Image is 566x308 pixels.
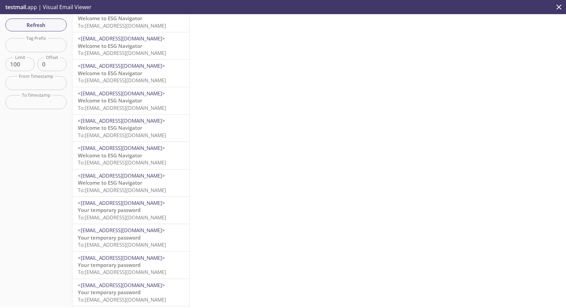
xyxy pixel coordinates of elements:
[72,252,189,279] div: <[EMAIL_ADDRESS][DOMAIN_NAME]>Your temporary passwordTo:[EMAIL_ADDRESS][DOMAIN_NAME]
[78,241,166,248] span: To: [EMAIL_ADDRESS][DOMAIN_NAME]
[78,207,140,213] span: Your temporary password
[11,21,61,29] span: Refresh
[72,32,189,59] div: <[EMAIL_ADDRESS][DOMAIN_NAME]>Welcome to ESG NavigatorTo:[EMAIL_ADDRESS][DOMAIN_NAME]
[78,227,165,234] span: <[EMAIL_ADDRESS][DOMAIN_NAME]>
[78,62,165,69] span: <[EMAIL_ADDRESS][DOMAIN_NAME]>
[78,145,165,151] span: <[EMAIL_ADDRESS][DOMAIN_NAME]>
[78,70,142,76] span: Welcome to ESG Navigator
[78,132,166,138] span: To: [EMAIL_ADDRESS][DOMAIN_NAME]
[72,279,189,306] div: <[EMAIL_ADDRESS][DOMAIN_NAME]>Your temporary passwordTo:[EMAIL_ADDRESS][DOMAIN_NAME]
[78,77,166,84] span: To: [EMAIL_ADDRESS][DOMAIN_NAME]
[5,3,26,11] span: testmail
[78,15,142,22] span: Welcome to ESG Navigator
[78,50,166,56] span: To: [EMAIL_ADDRESS][DOMAIN_NAME]
[5,19,67,31] button: Refresh
[72,170,189,196] div: <[EMAIL_ADDRESS][DOMAIN_NAME]>Welcome to ESG NavigatorTo:[EMAIL_ADDRESS][DOMAIN_NAME]
[78,22,166,29] span: To: [EMAIL_ADDRESS][DOMAIN_NAME]
[78,261,140,268] span: Your temporary password
[72,87,189,114] div: <[EMAIL_ADDRESS][DOMAIN_NAME]>Welcome to ESG NavigatorTo:[EMAIL_ADDRESS][DOMAIN_NAME]
[78,90,165,97] span: <[EMAIL_ADDRESS][DOMAIN_NAME]>
[78,42,142,49] span: Welcome to ESG Navigator
[78,289,140,296] span: Your temporary password
[78,97,142,104] span: Welcome to ESG Navigator
[78,124,142,131] span: Welcome to ESG Navigator
[72,5,189,32] div: <[EMAIL_ADDRESS][DOMAIN_NAME]>Welcome to ESG NavigatorTo:[EMAIL_ADDRESS][DOMAIN_NAME]
[72,60,189,87] div: <[EMAIL_ADDRESS][DOMAIN_NAME]>Welcome to ESG NavigatorTo:[EMAIL_ADDRESS][DOMAIN_NAME]
[72,197,189,224] div: <[EMAIL_ADDRESS][DOMAIN_NAME]>Your temporary passwordTo:[EMAIL_ADDRESS][DOMAIN_NAME]
[78,8,165,14] span: <[EMAIL_ADDRESS][DOMAIN_NAME]>
[78,179,142,186] span: Welcome to ESG Navigator
[78,159,166,166] span: To: [EMAIL_ADDRESS][DOMAIN_NAME]
[78,282,165,288] span: <[EMAIL_ADDRESS][DOMAIN_NAME]>
[72,115,189,142] div: <[EMAIL_ADDRESS][DOMAIN_NAME]>Welcome to ESG NavigatorTo:[EMAIL_ADDRESS][DOMAIN_NAME]
[72,142,189,169] div: <[EMAIL_ADDRESS][DOMAIN_NAME]>Welcome to ESG NavigatorTo:[EMAIL_ADDRESS][DOMAIN_NAME]
[78,269,166,275] span: To: [EMAIL_ADDRESS][DOMAIN_NAME]
[78,214,166,221] span: To: [EMAIL_ADDRESS][DOMAIN_NAME]
[78,104,166,111] span: To: [EMAIL_ADDRESS][DOMAIN_NAME]
[78,234,140,241] span: Your temporary password
[78,254,165,261] span: <[EMAIL_ADDRESS][DOMAIN_NAME]>
[78,117,165,124] span: <[EMAIL_ADDRESS][DOMAIN_NAME]>
[78,35,165,42] span: <[EMAIL_ADDRESS][DOMAIN_NAME]>
[72,224,189,251] div: <[EMAIL_ADDRESS][DOMAIN_NAME]>Your temporary passwordTo:[EMAIL_ADDRESS][DOMAIN_NAME]
[78,152,142,159] span: Welcome to ESG Navigator
[78,296,166,303] span: To: [EMAIL_ADDRESS][DOMAIN_NAME]
[78,199,165,206] span: <[EMAIL_ADDRESS][DOMAIN_NAME]>
[78,187,166,193] span: To: [EMAIL_ADDRESS][DOMAIN_NAME]
[78,172,165,179] span: <[EMAIL_ADDRESS][DOMAIN_NAME]>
